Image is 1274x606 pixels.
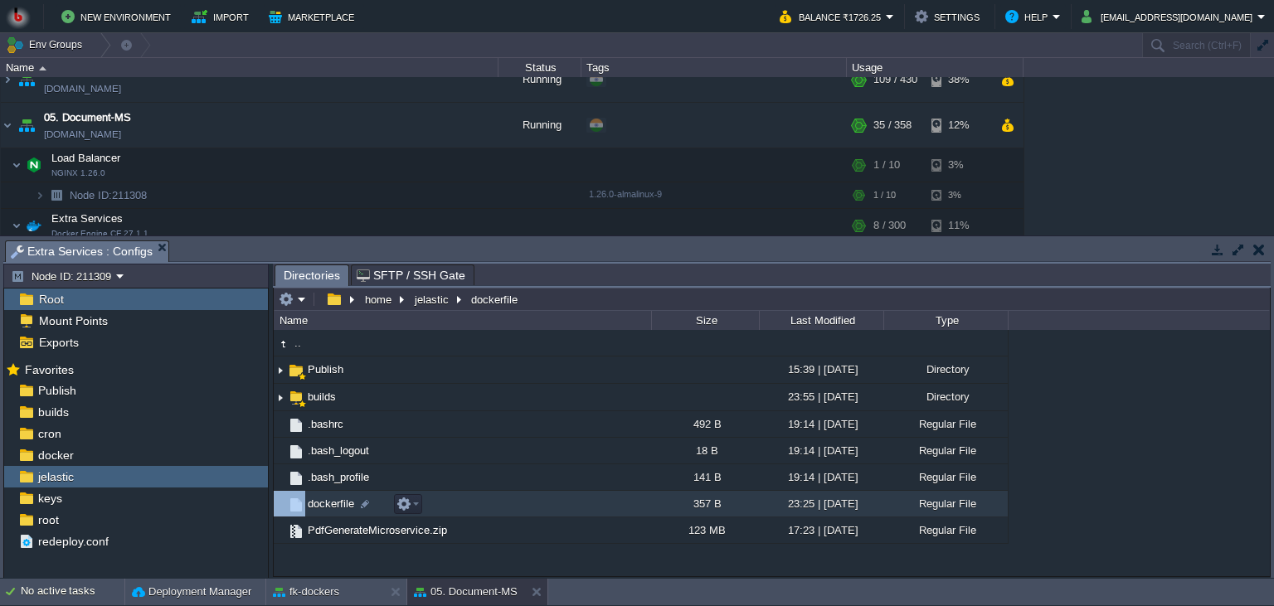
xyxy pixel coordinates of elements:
[36,313,110,328] span: Mount Points
[1005,7,1053,27] button: Help
[305,444,372,458] a: .bash_logout
[35,405,71,419] a: builds
[305,497,357,511] a: dockerfile
[653,311,759,330] div: Size
[269,7,359,27] button: Marketplace
[21,579,124,605] div: No active tasks
[274,335,292,353] img: AMDAwAAAACH5BAEAAAAALAAAAAABAAEAAAICRAEAOw==
[192,7,254,27] button: Import
[50,211,125,225] span: Extra Services
[61,7,176,27] button: New Environment
[651,438,759,463] div: 18 B
[11,269,116,284] button: Node ID: 211309
[931,182,985,208] div: 3%
[305,523,450,537] a: PdfGenerateMicroservice.zip
[70,189,112,201] span: Node ID:
[44,126,121,143] a: [DOMAIN_NAME]
[274,288,1270,311] input: Click to enter the path
[36,335,81,350] a: Exports
[35,383,79,398] a: Publish
[35,491,65,506] a: keys
[780,7,886,27] button: Balance ₹1726.25
[759,356,883,382] div: 15:39 | [DATE]
[499,58,581,77] div: Status
[305,390,338,403] a: builds
[412,292,453,307] button: jelastic
[885,311,1008,330] div: Type
[362,292,396,307] button: home
[287,522,305,541] img: AMDAwAAAACH5BAEAAAAALAAAAAABAAEAAAICRAEAOw==
[287,469,305,487] img: AMDAwAAAACH5BAEAAAAALAAAAAABAAEAAAICRAEAOw==
[12,148,22,182] img: AMDAwAAAACH5BAEAAAAALAAAAAABAAEAAAICRAEAOw==
[759,517,883,543] div: 17:23 | [DATE]
[1082,7,1257,27] button: [EMAIL_ADDRESS][DOMAIN_NAME]
[931,57,985,102] div: 38%
[273,584,339,600] button: fk-dockers
[35,426,64,441] a: cron
[759,464,883,490] div: 19:14 | [DATE]
[873,57,917,102] div: 109 / 430
[883,438,1008,463] div: Regular File
[287,389,305,407] img: AMDAwAAAACH5BAEAAAAALAAAAAABAAEAAAICRAEAOw==
[292,336,304,350] a: ..
[6,33,88,56] button: Env Groups
[883,356,1008,382] div: Directory
[12,209,22,242] img: AMDAwAAAACH5BAEAAAAALAAAAAABAAEAAAICRAEAOw==
[35,534,111,549] a: redeploy.conf
[498,103,581,148] div: Running
[274,357,287,383] img: AMDAwAAAACH5BAEAAAAALAAAAAABAAEAAAICRAEAOw==
[68,188,149,202] span: 211308
[51,168,105,178] span: NGINX 1.26.0
[274,464,287,490] img: AMDAwAAAACH5BAEAAAAALAAAAAABAAEAAAICRAEAOw==
[6,4,31,29] img: Bitss Techniques
[287,416,305,434] img: AMDAwAAAACH5BAEAAAAALAAAAAABAAEAAAICRAEAOw==
[931,103,985,148] div: 12%
[931,209,985,242] div: 11%
[44,109,131,126] a: 05. Document-MS
[589,189,662,199] span: 1.26.0-almalinux-9
[51,229,148,239] span: Docker Engine CE 27.1.1
[357,265,465,285] span: SFTP / SSH Gate
[274,517,287,543] img: AMDAwAAAACH5BAEAAAAALAAAAAABAAEAAAICRAEAOw==
[498,57,581,102] div: Running
[305,470,372,484] a: .bash_profile
[22,148,46,182] img: AMDAwAAAACH5BAEAAAAALAAAAAABAAEAAAICRAEAOw==
[759,491,883,516] div: 23:25 | [DATE]
[132,584,251,600] button: Deployment Manager
[15,103,38,148] img: AMDAwAAAACH5BAEAAAAALAAAAAABAAEAAAICRAEAOw==
[883,517,1008,543] div: Regular File
[759,384,883,410] div: 23:55 | [DATE]
[22,362,76,377] span: Favorites
[761,311,883,330] div: Last Modified
[50,152,123,164] a: Load BalancerNGINX 1.26.0
[759,438,883,463] div: 19:14 | [DATE]
[287,496,305,514] img: AMDAwAAAACH5BAEAAAAALAAAAAABAAEAAAICRAEAOw==
[2,58,498,77] div: Name
[274,385,287,410] img: AMDAwAAAACH5BAEAAAAALAAAAAABAAEAAAICRAEAOw==
[883,464,1008,490] div: Regular File
[274,491,287,516] img: AMDAwAAAACH5BAEAAAAALAAAAAABAAEAAAICRAEAOw==
[36,292,66,307] a: Root
[467,293,518,306] div: dockerfile
[39,66,46,70] img: AMDAwAAAACH5BAEAAAAALAAAAAABAAEAAAICRAEAOw==
[883,384,1008,410] div: Directory
[1,57,14,102] img: AMDAwAAAACH5BAEAAAAALAAAAAABAAEAAAICRAEAOw==
[11,241,153,262] span: Extra Services : Configs
[305,417,346,431] span: .bashrc
[22,209,46,242] img: AMDAwAAAACH5BAEAAAAALAAAAAABAAEAAAICRAEAOw==
[35,512,61,527] a: root
[44,80,121,97] a: [DOMAIN_NAME]
[275,311,651,330] div: Name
